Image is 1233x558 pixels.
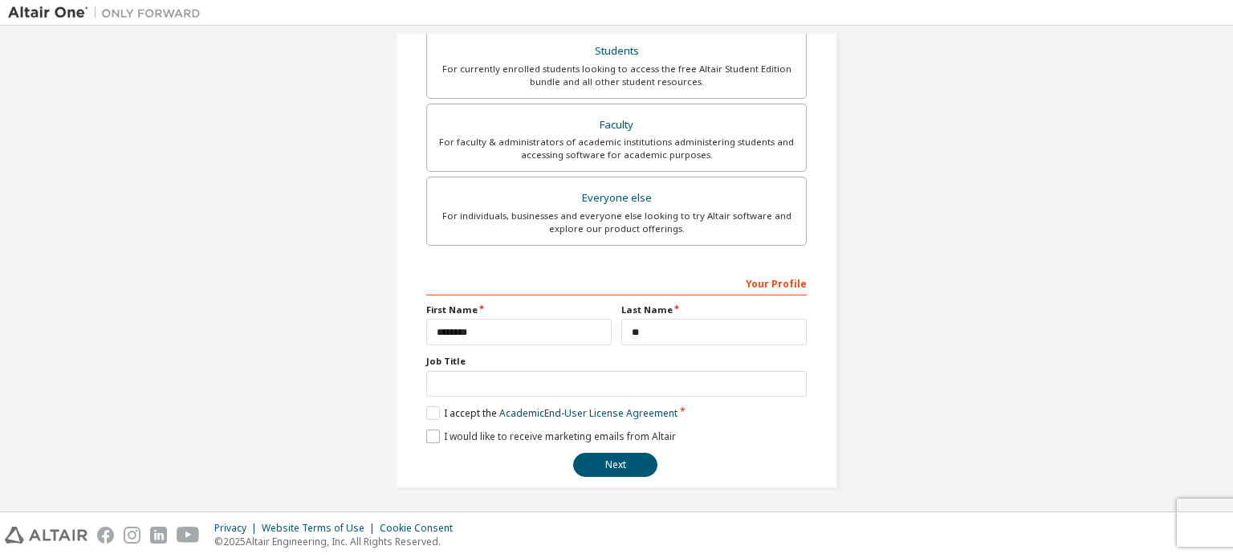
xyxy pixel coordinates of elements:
a: Academic End-User License Agreement [499,406,678,420]
label: Last Name [621,303,807,316]
div: Students [437,40,796,63]
img: youtube.svg [177,527,200,544]
img: linkedin.svg [150,527,167,544]
img: altair_logo.svg [5,527,87,544]
img: instagram.svg [124,527,140,544]
p: © 2025 Altair Engineering, Inc. All Rights Reserved. [214,535,462,548]
button: Next [573,453,657,477]
div: Everyone else [437,187,796,210]
div: Website Terms of Use [262,522,380,535]
div: For individuals, businesses and everyone else looking to try Altair software and explore our prod... [437,210,796,235]
div: For faculty & administrators of academic institutions administering students and accessing softwa... [437,136,796,161]
img: facebook.svg [97,527,114,544]
div: Cookie Consent [380,522,462,535]
div: Faculty [437,114,796,136]
label: I accept the [426,406,678,420]
label: First Name [426,303,612,316]
div: Your Profile [426,270,807,295]
label: I would like to receive marketing emails from Altair [426,430,676,443]
label: Job Title [426,355,807,368]
div: Privacy [214,522,262,535]
img: Altair One [8,5,209,21]
div: For currently enrolled students looking to access the free Altair Student Edition bundle and all ... [437,63,796,88]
